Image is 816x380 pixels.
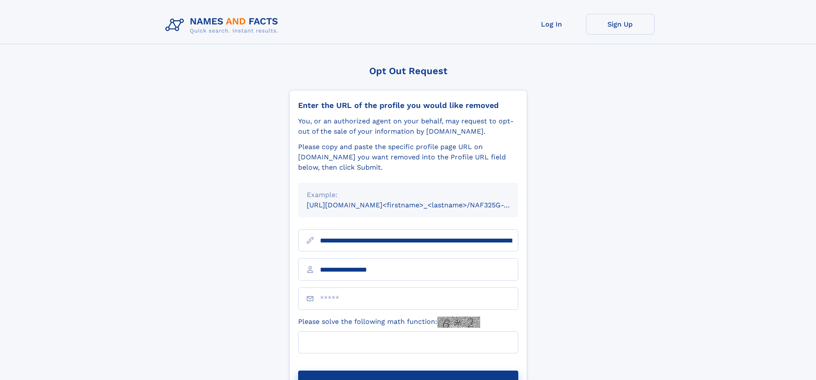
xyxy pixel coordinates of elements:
[289,66,527,76] div: Opt Out Request
[298,317,480,328] label: Please solve the following math function:
[298,116,518,137] div: You, or an authorized agent on your behalf, may request to opt-out of the sale of your informatio...
[298,142,518,173] div: Please copy and paste the specific profile page URL on [DOMAIN_NAME] you want removed into the Pr...
[517,14,586,35] a: Log In
[307,190,510,200] div: Example:
[162,14,285,37] img: Logo Names and Facts
[307,201,535,209] small: [URL][DOMAIN_NAME]<firstname>_<lastname>/NAF325G-xxxxxxxx
[298,101,518,110] div: Enter the URL of the profile you would like removed
[586,14,655,35] a: Sign Up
